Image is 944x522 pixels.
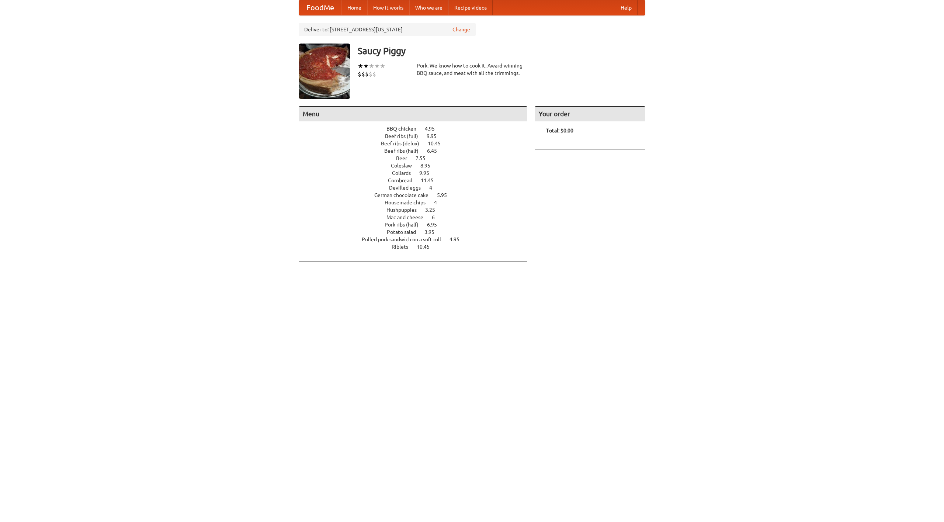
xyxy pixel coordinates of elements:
a: FoodMe [299,0,341,15]
span: Hushpuppies [386,207,424,213]
li: $ [361,70,365,78]
a: Beef ribs (delux) 10.45 [381,141,454,146]
img: angular.jpg [299,44,350,99]
span: Housemade chips [385,200,433,205]
span: BBQ chicken [386,126,424,132]
span: Coleslaw [391,163,419,169]
a: Pork ribs (half) 6.95 [385,222,451,228]
a: Beer 7.55 [396,155,439,161]
span: 4 [429,185,440,191]
span: 3.95 [424,229,442,235]
span: 10.45 [417,244,437,250]
a: Devilled eggs 4 [389,185,446,191]
li: $ [358,70,361,78]
h4: Menu [299,107,527,121]
span: 4.95 [450,236,467,242]
a: Help [615,0,638,15]
a: Coleslaw 8.95 [391,163,444,169]
li: ★ [363,62,369,70]
a: Collards 9.95 [392,170,443,176]
span: 10.45 [428,141,448,146]
span: Collards [392,170,418,176]
span: 6.45 [427,148,444,154]
span: Potato salad [387,229,423,235]
div: Pork. We know how to cook it. Award-winning BBQ sauce, and meat with all the trimmings. [417,62,527,77]
h3: Saucy Piggy [358,44,645,58]
span: Beef ribs (delux) [381,141,427,146]
a: Beef ribs (full) 9.95 [385,133,450,139]
a: German chocolate cake 5.95 [374,192,461,198]
li: ★ [374,62,380,70]
h4: Your order [535,107,645,121]
span: Beef ribs (full) [385,133,426,139]
span: Pulled pork sandwich on a soft roll [362,236,448,242]
a: Potato salad 3.95 [387,229,448,235]
span: Cornbread [388,177,420,183]
span: Beef ribs (half) [384,148,426,154]
span: Riblets [392,244,416,250]
a: Change [452,26,470,33]
span: Pork ribs (half) [385,222,426,228]
li: $ [365,70,369,78]
a: Recipe videos [448,0,493,15]
a: How it works [367,0,409,15]
span: 9.95 [419,170,437,176]
div: Deliver to: [STREET_ADDRESS][US_STATE] [299,23,476,36]
span: Mac and cheese [386,214,431,220]
span: Devilled eggs [389,185,428,191]
span: 9.95 [427,133,444,139]
a: BBQ chicken 4.95 [386,126,448,132]
span: 8.95 [420,163,438,169]
li: ★ [358,62,363,70]
a: Hushpuppies 3.25 [386,207,449,213]
li: $ [369,70,372,78]
span: 3.25 [425,207,442,213]
span: 6.95 [427,222,444,228]
span: 6 [432,214,442,220]
span: 5.95 [437,192,454,198]
span: 4.95 [425,126,442,132]
a: Home [341,0,367,15]
span: 11.45 [421,177,441,183]
a: Pulled pork sandwich on a soft roll 4.95 [362,236,473,242]
span: 7.55 [416,155,433,161]
li: ★ [380,62,385,70]
span: 4 [434,200,444,205]
a: Housemade chips 4 [385,200,451,205]
li: ★ [369,62,374,70]
a: Cornbread 11.45 [388,177,447,183]
a: Riblets 10.45 [392,244,443,250]
b: Total: $0.00 [546,128,573,134]
a: Mac and cheese 6 [386,214,448,220]
li: $ [372,70,376,78]
span: German chocolate cake [374,192,436,198]
span: Beer [396,155,414,161]
a: Beef ribs (half) 6.45 [384,148,451,154]
a: Who we are [409,0,448,15]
